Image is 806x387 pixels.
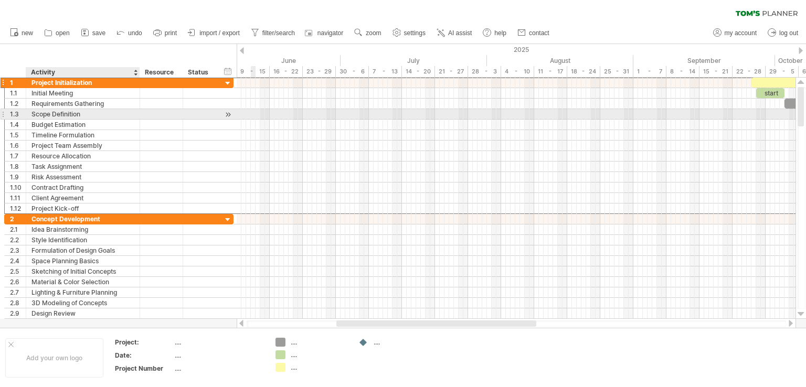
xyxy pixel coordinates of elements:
[699,66,733,77] div: 15 - 21
[188,67,211,78] div: Status
[31,78,134,88] div: Project Initialization
[175,364,263,373] div: ....
[10,99,26,109] div: 1.2
[151,26,180,40] a: print
[733,66,766,77] div: 22 - 28
[31,120,134,130] div: Budget Estimation
[31,109,134,119] div: Scope Definition
[10,298,26,308] div: 2.8
[56,29,70,37] span: open
[725,29,757,37] span: my account
[31,88,134,98] div: Initial Meeting
[270,66,303,77] div: 16 - 22
[468,66,501,77] div: 28 - 3
[317,29,343,37] span: navigator
[710,26,760,40] a: my account
[31,141,134,150] div: Project Team Assembly
[10,287,26,297] div: 2.7
[487,55,633,66] div: August 2025
[10,193,26,203] div: 1.11
[10,172,26,182] div: 1.9
[145,67,177,78] div: Resource
[185,26,243,40] a: import / export
[31,245,134,255] div: Formulation of Design Goals
[10,162,26,171] div: 1.8
[336,66,369,77] div: 30 - 6
[175,351,263,360] div: ....
[78,26,109,40] a: save
[10,78,26,88] div: 1
[435,66,468,77] div: 21 - 27
[534,66,567,77] div: 11 - 17
[633,66,666,77] div: 1 - 7
[165,29,177,37] span: print
[567,66,600,77] div: 18 - 24
[248,26,298,40] a: filter/search
[10,224,26,234] div: 2.1
[115,351,173,360] div: Date:
[374,338,431,347] div: ....
[10,308,26,318] div: 2.9
[199,29,240,37] span: import / export
[114,26,145,40] a: undo
[480,26,510,40] a: help
[175,338,263,347] div: ....
[291,363,348,372] div: ....
[5,338,103,378] div: Add your own logo
[10,245,26,255] div: 2.3
[515,26,553,40] a: contact
[303,66,336,77] div: 23 - 29
[369,66,402,77] div: 7 - 13
[31,287,134,297] div: Lighting & Furniture Planning
[10,109,26,119] div: 1.3
[600,66,633,77] div: 25 - 31
[291,338,348,347] div: ....
[10,203,26,213] div: 1.12
[22,29,33,37] span: new
[765,26,801,40] a: log out
[10,130,26,140] div: 1.5
[10,235,26,245] div: 2.2
[223,109,233,120] div: scroll to activity
[31,277,134,287] div: Material & Color Selection
[390,26,429,40] a: settings
[31,130,134,140] div: Timeline Formulation
[115,338,173,347] div: Project:
[199,55,341,66] div: June 2025
[237,66,270,77] div: 9 - 15
[10,256,26,266] div: 2.4
[402,66,435,77] div: 14 - 20
[501,66,534,77] div: 4 - 10
[92,29,105,37] span: save
[31,224,134,234] div: Idea Brainstorming
[262,29,295,37] span: filter/search
[7,26,36,40] a: new
[31,151,134,161] div: Resource Allocation
[31,182,134,192] div: Contract Drafting
[434,26,475,40] a: AI assist
[31,256,134,266] div: Space Planning Basics
[779,29,798,37] span: log out
[31,308,134,318] div: Design Review
[10,214,26,224] div: 2
[766,66,799,77] div: 29 - 5
[10,151,26,161] div: 1.7
[31,298,134,308] div: 3D Modeling of Concepts
[10,277,26,287] div: 2.6
[115,364,173,373] div: Project Number
[366,29,381,37] span: zoom
[633,55,775,66] div: September 2025
[31,193,134,203] div: Client Agreement
[10,141,26,150] div: 1.6
[448,29,472,37] span: AI assist
[291,350,348,359] div: ....
[352,26,384,40] a: zoom
[128,29,142,37] span: undo
[404,29,426,37] span: settings
[303,26,346,40] a: navigator
[31,266,134,276] div: Sketching of Initial Concepts
[10,120,26,130] div: 1.4
[10,88,26,98] div: 1.1
[31,172,134,182] div: Risk Assessment
[494,29,506,37] span: help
